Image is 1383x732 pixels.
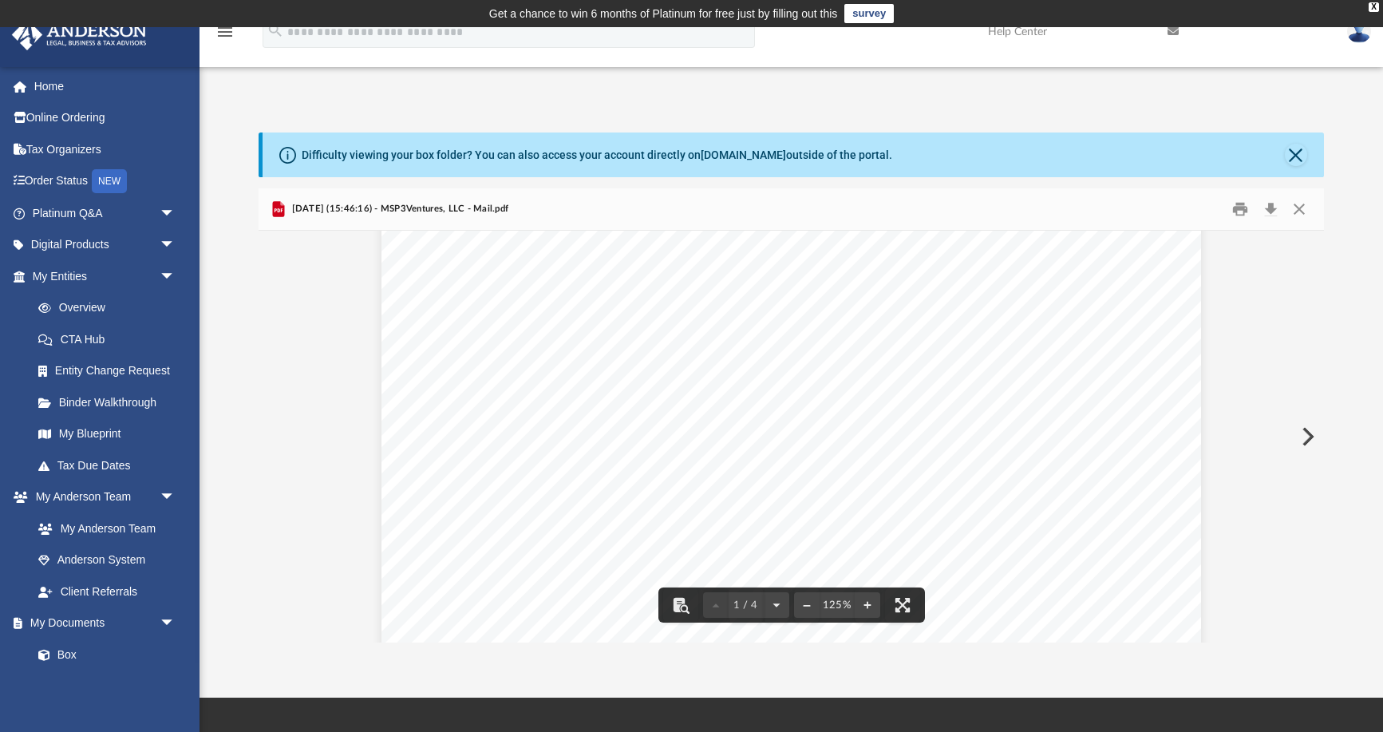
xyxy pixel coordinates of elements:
[259,231,1324,643] div: File preview
[22,355,200,387] a: Entity Change Request
[1224,197,1256,222] button: Print
[1347,20,1371,43] img: User Pic
[11,70,200,102] a: Home
[288,202,508,216] span: [DATE] (15:46:16) - MSP3Ventures, LLC - Mail.pdf
[820,600,855,611] div: Current zoom level
[11,197,200,229] a: Platinum Q&Aarrow_drop_down
[1256,197,1285,222] button: Download
[11,133,200,165] a: Tax Organizers
[22,449,200,481] a: Tax Due Dates
[22,639,184,671] a: Box
[844,4,894,23] a: survey
[1289,414,1324,459] button: Next File
[215,22,235,42] i: menu
[729,588,764,623] button: 1 / 4
[22,544,192,576] a: Anderson System
[160,197,192,230] span: arrow_drop_down
[729,600,764,611] span: 1 / 4
[11,260,200,292] a: My Entitiesarrow_drop_down
[11,481,192,513] a: My Anderson Teamarrow_drop_down
[160,607,192,640] span: arrow_drop_down
[259,188,1324,643] div: Preview
[7,19,152,50] img: Anderson Advisors Platinum Portal
[160,481,192,514] span: arrow_drop_down
[267,22,284,39] i: search
[794,588,820,623] button: Zoom out
[22,576,192,607] a: Client Referrals
[855,588,880,623] button: Zoom in
[11,607,192,639] a: My Documentsarrow_drop_down
[22,671,192,702] a: Meeting Minutes
[22,292,200,324] a: Overview
[22,323,200,355] a: CTA Hub
[259,231,1324,643] div: Document Viewer
[1285,144,1307,166] button: Close
[215,30,235,42] a: menu
[11,165,200,198] a: Order StatusNEW
[663,588,698,623] button: Toggle findbar
[160,229,192,262] span: arrow_drop_down
[92,169,127,193] div: NEW
[22,512,184,544] a: My Anderson Team
[22,386,200,418] a: Binder Walkthrough
[1284,197,1313,222] button: Close
[701,148,786,161] a: [DOMAIN_NAME]
[1369,2,1379,12] div: close
[11,229,200,261] a: Digital Productsarrow_drop_down
[885,588,920,623] button: Enter fullscreen
[11,102,200,134] a: Online Ordering
[489,4,838,23] div: Get a chance to win 6 months of Platinum for free just by filling out this
[22,418,192,450] a: My Blueprint
[764,588,789,623] button: Next page
[160,260,192,293] span: arrow_drop_down
[302,147,892,164] div: Difficulty viewing your box folder? You can also access your account directly on outside of the p...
